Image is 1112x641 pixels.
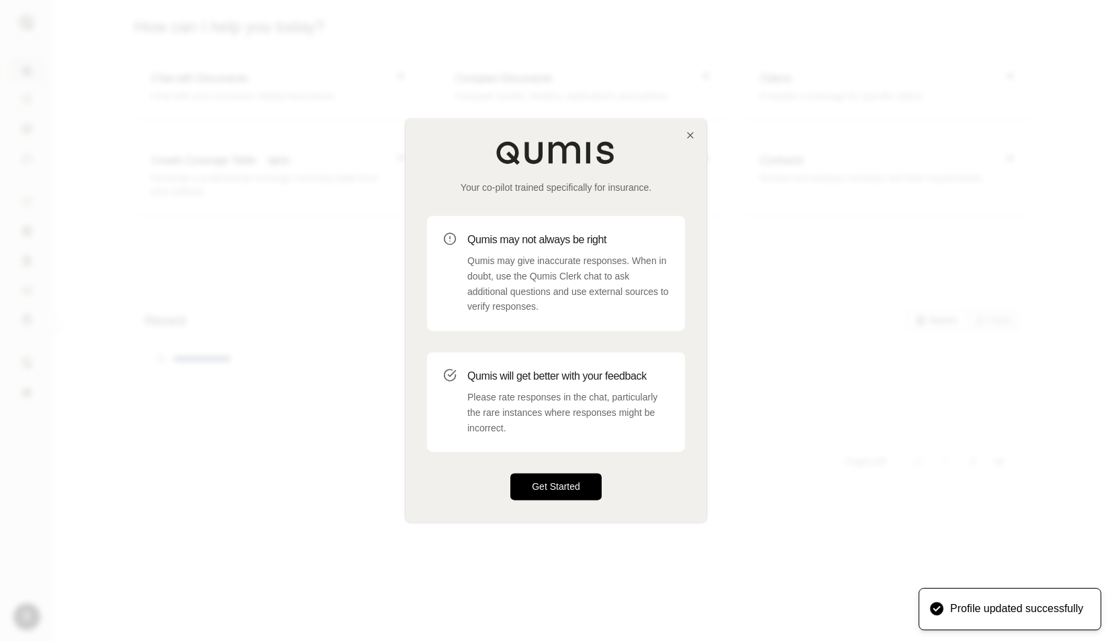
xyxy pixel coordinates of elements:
h3: Qumis will get better with your feedback [467,368,669,384]
button: Get Started [510,474,602,501]
div: Profile updated successfully [950,602,1083,616]
p: Please rate responses in the chat, particularly the rare instances where responses might be incor... [467,390,669,435]
p: Qumis may give inaccurate responses. When in doubt, use the Qumis Clerk chat to ask additional qu... [467,253,669,314]
h3: Qumis may not always be right [467,232,669,248]
p: Your co-pilot trained specifically for insurance. [427,181,685,194]
img: Qumis Logo [496,140,616,165]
